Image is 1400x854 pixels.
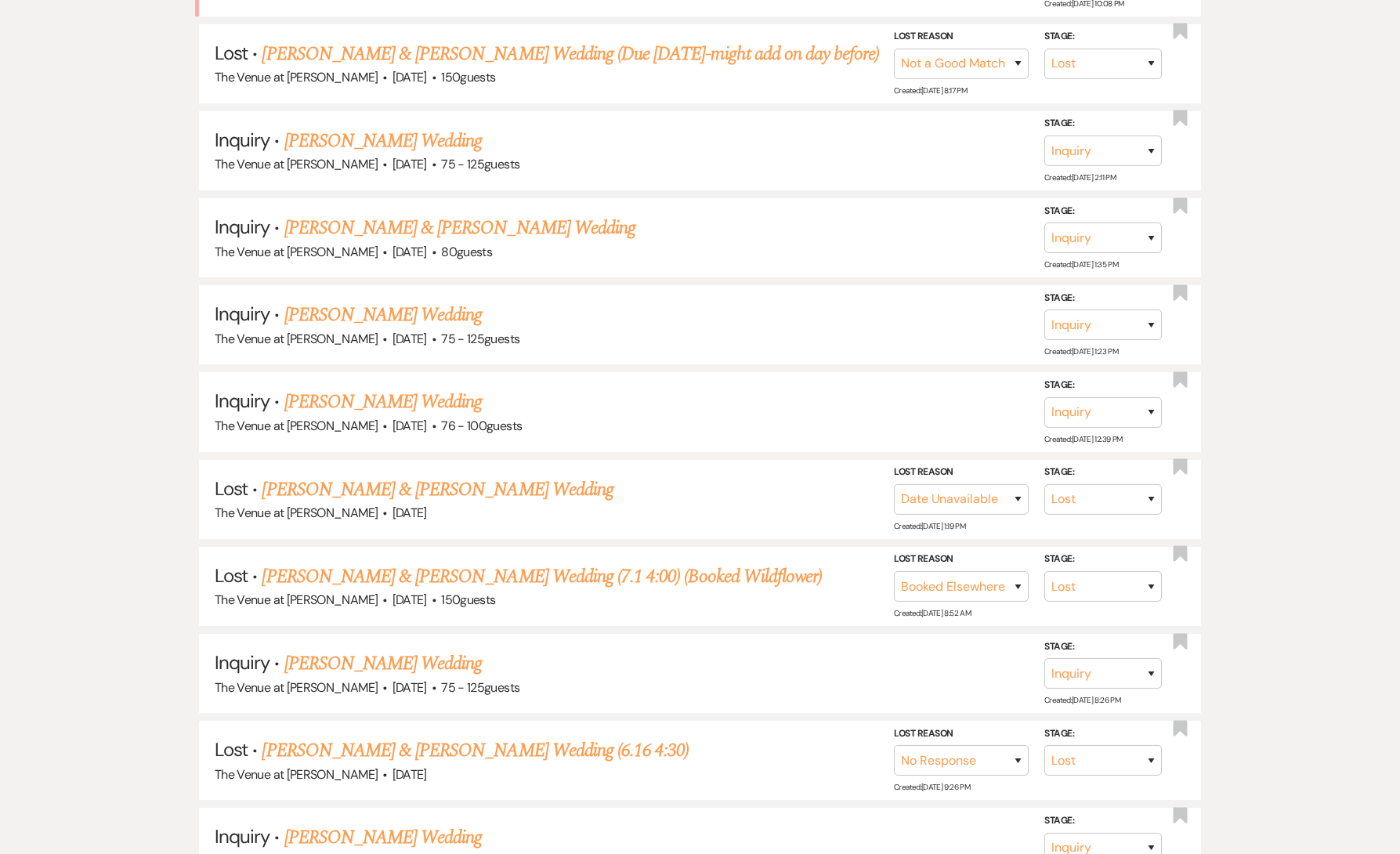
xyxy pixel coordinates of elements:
[441,592,495,608] span: 150 guests
[1044,115,1162,132] label: Stage:
[215,244,378,260] span: The Venue at [PERSON_NAME]
[441,418,522,434] span: 76 - 100 guests
[393,505,427,521] span: [DATE]
[1044,259,1118,270] span: Created: [DATE] 1:35 PM
[441,679,519,696] span: 75 - 125 guests
[894,551,1029,568] label: Lost Reason
[284,823,483,852] a: [PERSON_NAME] Wedding
[1044,346,1118,356] span: Created: [DATE] 1:23 PM
[1044,203,1162,220] label: Stage:
[215,41,248,65] span: Lost
[215,505,378,521] span: The Venue at [PERSON_NAME]
[284,650,483,678] a: [PERSON_NAME] Wedding
[1044,812,1162,830] label: Stage:
[215,128,270,152] span: Inquiry
[393,331,427,347] span: [DATE]
[1044,172,1116,183] span: Created: [DATE] 2:11 PM
[441,331,519,347] span: 75 - 125 guests
[215,302,270,326] span: Inquiry
[894,521,965,531] span: Created: [DATE] 1:19 PM
[1044,639,1162,656] label: Stage:
[393,679,427,696] span: [DATE]
[262,40,879,68] a: [PERSON_NAME] & [PERSON_NAME] Wedding (Due [DATE]-might add on day before)
[262,476,613,504] a: [PERSON_NAME] & [PERSON_NAME] Wedding
[393,69,427,85] span: [DATE]
[1044,434,1122,444] span: Created: [DATE] 12:39 PM
[1044,726,1162,743] label: Stage:
[393,244,427,260] span: [DATE]
[215,679,378,696] span: The Venue at [PERSON_NAME]
[215,418,378,434] span: The Venue at [PERSON_NAME]
[894,608,971,618] span: Created: [DATE] 8:52 AM
[393,592,427,608] span: [DATE]
[215,766,378,783] span: The Venue at [PERSON_NAME]
[1044,377,1162,394] label: Stage:
[894,28,1029,45] label: Lost Reason
[284,214,635,242] a: [PERSON_NAME] & [PERSON_NAME] Wedding
[215,156,378,172] span: The Venue at [PERSON_NAME]
[215,650,270,675] span: Inquiry
[215,824,270,849] span: Inquiry
[284,388,483,416] a: [PERSON_NAME] Wedding
[284,127,483,155] a: [PERSON_NAME] Wedding
[215,389,270,413] span: Inquiry
[441,156,519,172] span: 75 - 125 guests
[1044,464,1162,481] label: Stage:
[894,782,970,792] span: Created: [DATE] 9:26 PM
[894,464,1029,481] label: Lost Reason
[284,301,483,329] a: [PERSON_NAME] Wedding
[1044,551,1162,568] label: Stage:
[262,736,689,765] a: [PERSON_NAME] & [PERSON_NAME] Wedding (6.16 4:30)
[393,418,427,434] span: [DATE]
[215,563,248,588] span: Lost
[441,69,495,85] span: 150 guests
[1044,695,1120,705] span: Created: [DATE] 8:26 PM
[1044,28,1162,45] label: Stage:
[215,69,378,85] span: The Venue at [PERSON_NAME]
[441,244,492,260] span: 80 guests
[894,726,1029,743] label: Lost Reason
[215,331,378,347] span: The Venue at [PERSON_NAME]
[215,737,248,762] span: Lost
[1044,290,1162,307] label: Stage:
[215,592,378,608] span: The Venue at [PERSON_NAME]
[894,85,967,96] span: Created: [DATE] 8:17 PM
[393,156,427,172] span: [DATE]
[215,215,270,239] span: Inquiry
[215,476,248,501] span: Lost
[393,766,427,783] span: [DATE]
[262,563,822,591] a: [PERSON_NAME] & [PERSON_NAME] Wedding (7.1 4:00) (Booked Wildflower)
